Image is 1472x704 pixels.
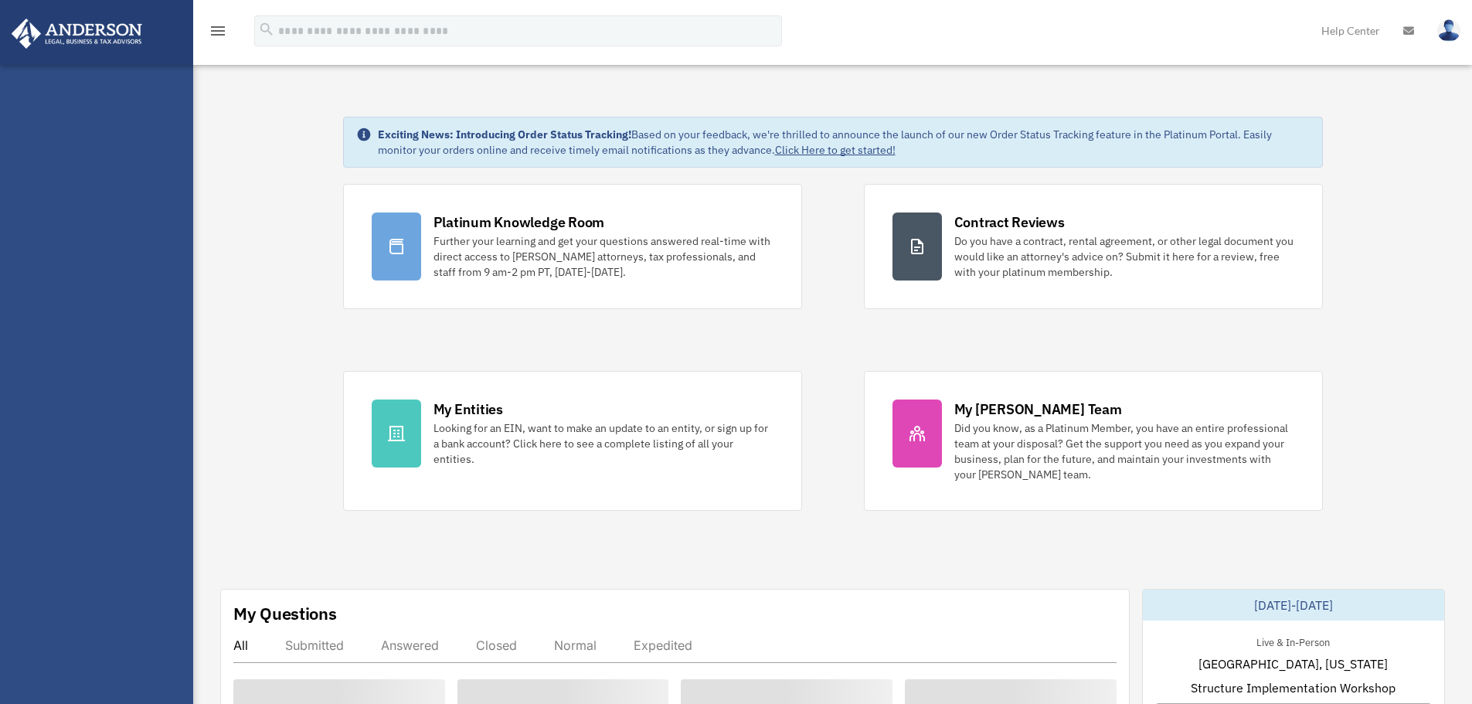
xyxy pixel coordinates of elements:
div: My [PERSON_NAME] Team [954,400,1122,419]
div: Further your learning and get your questions answered real-time with direct access to [PERSON_NAM... [433,233,773,280]
div: Contract Reviews [954,213,1065,232]
a: Platinum Knowledge Room Further your learning and get your questions answered real-time with dire... [343,184,802,309]
div: Expedited [634,638,692,653]
div: Answered [381,638,439,653]
img: Anderson Advisors Platinum Portal [7,19,147,49]
div: Based on your feedback, we're thrilled to announce the launch of our new Order Status Tracking fe... [378,127,1310,158]
div: My Questions [233,602,337,625]
div: My Entities [433,400,503,419]
div: Live & In-Person [1244,633,1342,649]
div: Do you have a contract, rental agreement, or other legal document you would like an attorney's ad... [954,233,1294,280]
a: My [PERSON_NAME] Team Did you know, as a Platinum Member, you have an entire professional team at... [864,371,1323,511]
div: Did you know, as a Platinum Member, you have an entire professional team at your disposal? Get th... [954,420,1294,482]
div: Closed [476,638,517,653]
div: Normal [554,638,597,653]
a: menu [209,27,227,40]
span: Structure Implementation Workshop [1191,678,1396,697]
img: User Pic [1437,19,1460,42]
a: Contract Reviews Do you have a contract, rental agreement, or other legal document you would like... [864,184,1323,309]
a: Click Here to get started! [775,143,896,157]
div: [DATE]-[DATE] [1143,590,1444,621]
i: menu [209,22,227,40]
div: Platinum Knowledge Room [433,213,605,232]
span: [GEOGRAPHIC_DATA], [US_STATE] [1198,655,1388,673]
i: search [258,21,275,38]
strong: Exciting News: Introducing Order Status Tracking! [378,128,631,141]
div: Looking for an EIN, want to make an update to an entity, or sign up for a bank account? Click her... [433,420,773,467]
div: All [233,638,248,653]
a: My Entities Looking for an EIN, want to make an update to an entity, or sign up for a bank accoun... [343,371,802,511]
div: Submitted [285,638,344,653]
